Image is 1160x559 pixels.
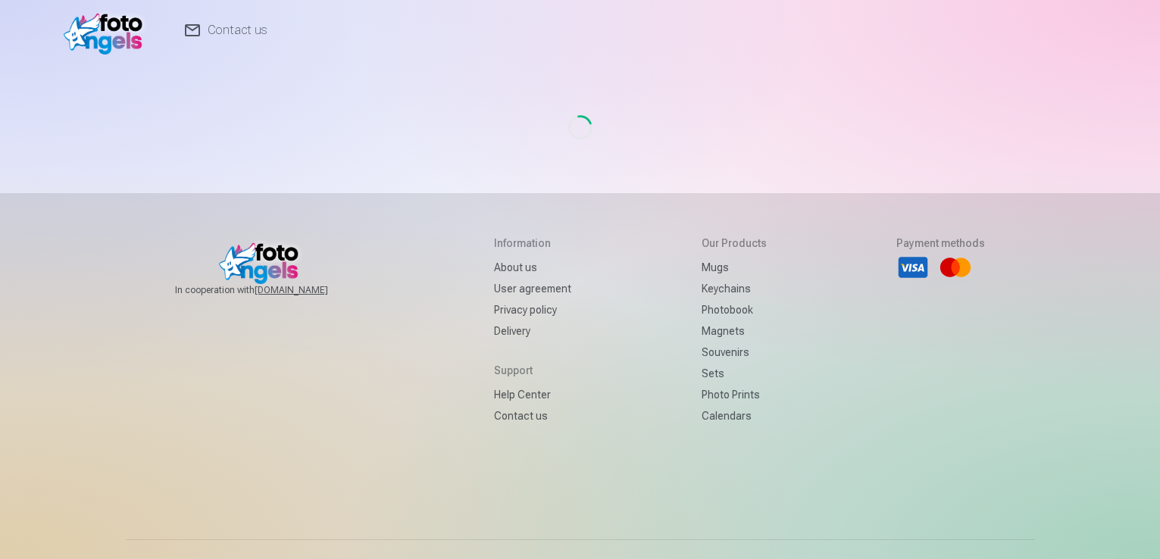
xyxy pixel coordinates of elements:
[939,251,972,284] li: Mastercard
[494,236,571,251] h5: Information
[896,236,985,251] h5: Payment methods
[702,299,767,320] a: Photobook
[896,251,930,284] li: Visa
[175,284,364,296] span: In cooperation with
[494,320,571,342] a: Delivery
[702,363,767,384] a: Sets
[702,278,767,299] a: Keychains
[494,363,571,378] h5: Support
[255,284,364,296] a: [DOMAIN_NAME]
[494,405,571,426] a: Contact us
[494,299,571,320] a: Privacy policy
[702,236,767,251] h5: Our products
[702,342,767,363] a: Souvenirs
[494,257,571,278] a: About us
[494,384,571,405] a: Help Center
[702,384,767,405] a: Photo prints
[494,278,571,299] a: User agreement
[702,257,767,278] a: Mugs
[64,6,151,55] img: /v1
[702,405,767,426] a: Calendars
[702,320,767,342] a: Magnets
